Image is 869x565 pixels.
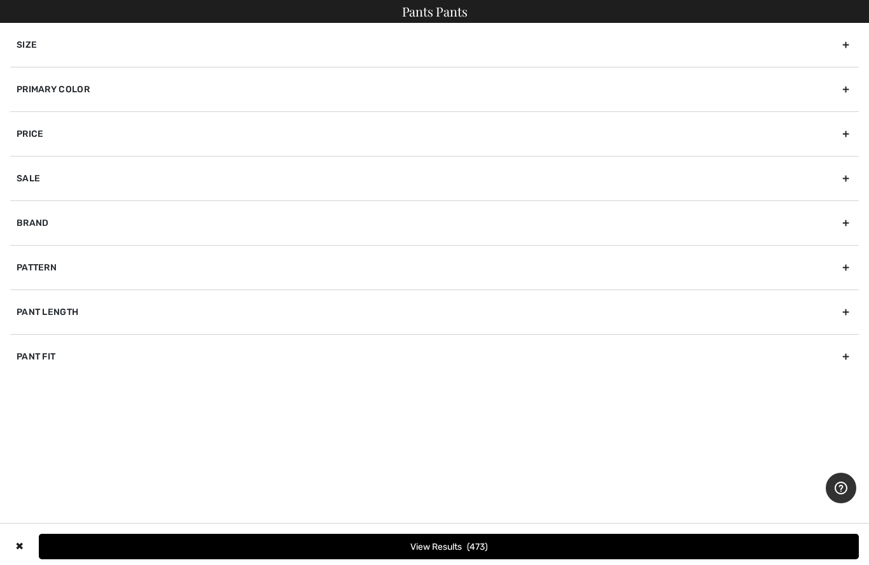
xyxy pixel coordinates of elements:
[10,23,859,67] div: Size
[10,245,859,289] div: Pattern
[10,534,29,559] div: ✖
[826,473,856,505] iframe: Opens a widget where you can find more information
[467,541,488,552] span: 473
[10,200,859,245] div: Brand
[10,111,859,156] div: Price
[10,334,859,379] div: Pant Fit
[10,67,859,111] div: Primary Color
[10,289,859,334] div: Pant Length
[39,534,859,559] button: View Results473
[10,156,859,200] div: Sale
